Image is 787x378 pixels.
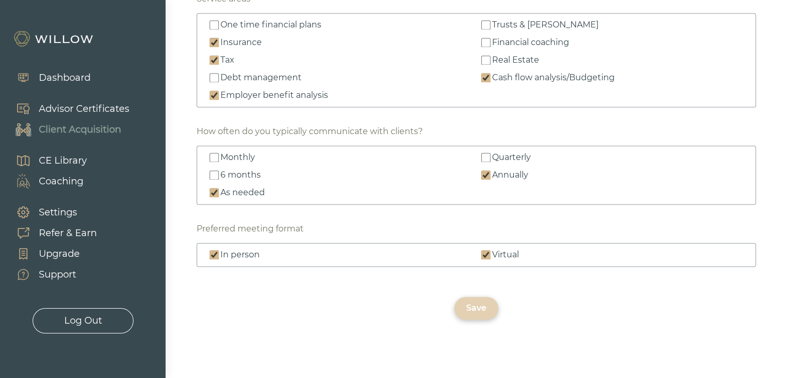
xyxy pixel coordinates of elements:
[5,202,97,223] a: Settings
[481,170,491,180] input: Annually
[5,98,129,119] a: Advisor Certificates
[210,170,219,180] input: 6 months
[481,20,491,30] input: Trusts & [PERSON_NAME]
[39,154,87,168] div: CE Library
[210,73,219,82] input: Debt management
[481,250,491,259] input: Virtual
[39,206,77,220] div: Settings
[39,247,80,261] div: Upgrade
[210,153,219,162] input: Monthly
[220,89,328,101] div: Employer benefit analysis
[220,54,234,66] div: Tax
[197,125,423,138] div: How often do you typically communicate with clients?
[492,249,519,261] div: Virtual
[210,20,219,30] input: One time financial plans
[210,250,219,259] input: In person
[220,36,262,49] div: Insurance
[220,186,265,199] div: As needed
[466,302,486,314] div: Save
[197,223,304,235] div: Preferred meeting format
[220,169,261,181] div: 6 months
[220,19,321,31] div: One time financial plans
[210,188,219,197] input: As needed
[5,67,91,88] a: Dashboard
[5,243,97,264] a: Upgrade
[39,71,91,85] div: Dashboard
[492,54,539,66] div: Real Estate
[481,73,491,82] input: Cash flow analysis/Budgeting
[492,19,599,31] div: Trusts & [PERSON_NAME]
[5,119,129,140] a: Client Acquisition
[210,55,219,65] input: Tax
[481,153,491,162] input: Quarterly
[5,150,87,171] a: CE Library
[5,223,97,243] a: Refer & Earn
[5,171,87,192] a: Coaching
[220,71,302,84] div: Debt management
[210,91,219,100] input: Employer benefit analysis
[492,169,528,181] div: Annually
[39,102,129,116] div: Advisor Certificates
[64,314,102,328] div: Log Out
[39,268,76,282] div: Support
[39,123,121,137] div: Client Acquisition
[492,36,569,49] div: Financial coaching
[492,71,615,84] div: Cash flow analysis/Budgeting
[13,31,96,47] img: Willow
[210,38,219,47] input: Insurance
[220,249,260,261] div: In person
[492,151,531,164] div: Quarterly
[454,297,498,319] button: Save
[39,226,97,240] div: Refer & Earn
[220,151,255,164] div: Monthly
[39,175,83,188] div: Coaching
[481,55,491,65] input: Real Estate
[481,38,491,47] input: Financial coaching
